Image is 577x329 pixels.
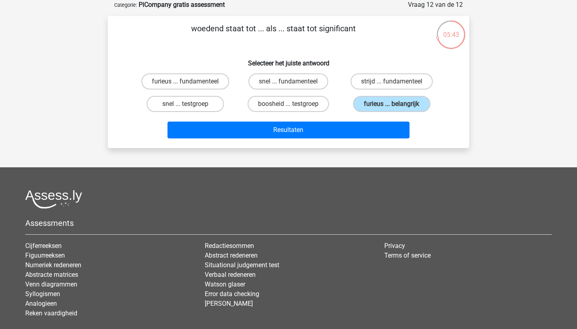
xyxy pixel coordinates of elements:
a: Privacy [384,242,405,250]
strong: PiCompany gratis assessment [139,1,225,8]
div: 05:43 [436,20,466,40]
h6: Selecteer het juiste antwoord [121,53,456,67]
a: Analogieen [25,300,57,307]
a: Cijferreeksen [25,242,62,250]
a: [PERSON_NAME] [205,300,253,307]
a: Syllogismen [25,290,60,298]
p: woedend staat tot ... als ... staat tot significant [121,22,426,47]
label: strijd ... fundamenteel [351,73,433,89]
a: Error data checking [205,290,259,298]
a: Watson glaser [205,280,245,288]
small: Categorie: [114,2,137,8]
a: Situational judgement test [205,261,279,269]
a: Terms of service [384,252,431,259]
label: furieus ... belangrijk [353,96,430,112]
a: Venn diagrammen [25,280,77,288]
a: Verbaal redeneren [205,271,256,278]
a: Abstract redeneren [205,252,258,259]
label: snel ... fundamenteel [248,73,328,89]
label: furieus ... fundamenteel [141,73,229,89]
a: Redactiesommen [205,242,254,250]
a: Reken vaardigheid [25,309,77,317]
button: Resultaten [167,122,410,138]
label: boosheid ... testgroep [248,96,329,112]
img: Assessly logo [25,190,82,209]
a: Abstracte matrices [25,271,78,278]
label: snel ... testgroep [147,96,224,112]
a: Figuurreeksen [25,252,65,259]
a: Numeriek redeneren [25,261,81,269]
h5: Assessments [25,218,552,228]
